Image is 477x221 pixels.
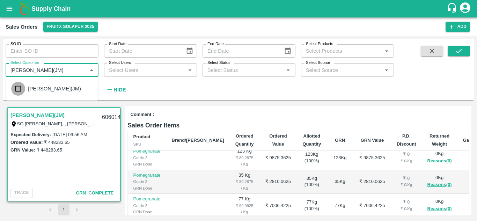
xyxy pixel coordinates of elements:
[10,140,43,145] label: Ordered Value:
[203,44,279,58] input: End Date
[447,2,459,15] div: customer-support
[87,66,96,75] button: Close
[31,4,447,14] a: Supply Chain
[303,46,380,56] input: Select Products
[332,178,348,185] div: 35 Kg
[43,22,98,32] button: Select DC
[207,60,230,66] label: Select Status
[183,44,196,58] button: Choose date
[235,133,254,146] b: Ordered Quantity
[382,66,391,75] button: Open
[133,185,161,191] div: GRN Done
[185,66,195,75] button: Open
[230,146,259,170] td: 123 Kg
[235,178,254,191] div: ₹ 80.2875 / Kg
[8,65,85,74] input: Select Customer
[133,161,161,167] div: GRN Done
[259,146,297,170] td: ₹ 9875.3625
[397,158,416,164] div: ₹ 0 / Kg
[353,146,391,170] td: ₹ 9875.3625
[52,132,87,137] label: [DATE] 09:56 AM
[133,134,151,139] b: Product
[235,202,254,215] div: ₹ 90.9925 / Kg
[44,140,69,145] label: ₹ 448283.65
[353,194,391,218] td: ₹ 7006.4225
[31,5,71,12] b: Supply Chain
[397,151,416,158] div: ₹ 0
[397,133,416,146] b: P.D. Discount
[382,46,391,56] button: Open
[281,44,294,58] button: Choose date
[207,41,223,47] label: End Date
[353,170,391,194] td: ₹ 2810.0625
[302,133,321,146] b: Allotted Quantity
[361,138,384,143] b: GRN Value
[230,194,259,218] td: 77 Kg
[427,150,452,165] div: 0 Kg
[98,109,125,126] div: 606014
[10,60,39,66] label: Select Customer
[427,205,452,213] button: Reasons(0)
[427,198,452,213] div: 0 Kg
[104,84,128,96] button: Hide
[397,182,416,188] div: ₹ 0 / Kg
[259,170,297,194] td: ₹ 2810.0625
[6,22,38,31] div: Sales Orders
[28,85,81,93] div: [PERSON_NAME](JM)
[269,133,287,146] b: Ordered Value
[335,138,345,143] b: GRN
[133,196,161,202] p: Pomegranate
[133,172,161,179] p: Pomegranate
[259,194,297,218] td: ₹ 7006.4225
[332,202,348,209] div: 77 Kg
[133,141,161,147] div: SKU
[446,22,470,32] button: Add
[284,66,293,75] button: Open
[397,175,416,182] div: ₹ 0
[430,133,449,146] b: Returned Weight
[109,60,131,66] label: Select Users
[205,65,282,74] input: Select Status
[397,199,416,206] div: ₹ 0
[10,111,65,120] a: [PERSON_NAME](JM)
[109,41,126,47] label: Start Date
[172,138,224,143] b: Brand/[PERSON_NAME]
[133,148,161,155] p: Pomegranate
[17,2,31,16] img: logo
[37,147,62,153] label: ₹ 448283.65
[427,175,452,189] div: 0 Kg
[10,147,35,153] label: GRN Value:
[106,65,183,74] input: Select Users
[302,175,321,188] div: 35 Kg ( 100 %)
[131,111,154,118] label: Comment :
[459,1,471,16] div: account of current user
[6,44,98,58] input: Enter SO ID
[306,60,330,66] label: Select Source
[113,87,126,93] strong: Hide
[133,209,161,215] div: GRN Done
[427,157,452,165] button: Reasons(0)
[303,65,380,74] input: Select Source
[44,204,84,215] nav: pagination navigation
[10,41,21,47] label: SO ID
[302,151,321,164] div: 123 Kg ( 100 %)
[306,41,333,47] label: Select Products
[133,155,161,161] div: Grade 2
[302,199,321,212] div: 77 Kg ( 100 %)
[128,120,469,130] h6: Sales Order Items
[133,202,161,209] div: Grade 2
[133,178,161,185] div: Grade 2
[397,206,416,212] div: ₹ 0 / Kg
[230,170,259,194] td: 35 Kg
[10,132,51,137] label: Expected Delivery :
[58,204,69,215] button: page 1
[1,1,17,17] button: open drawer
[332,155,348,161] div: 123 Kg
[235,155,254,168] div: ₹ 80.2875 / Kg
[104,44,180,58] input: Start Date
[427,181,452,189] button: Reasons(0)
[76,190,113,196] span: GRN_Complete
